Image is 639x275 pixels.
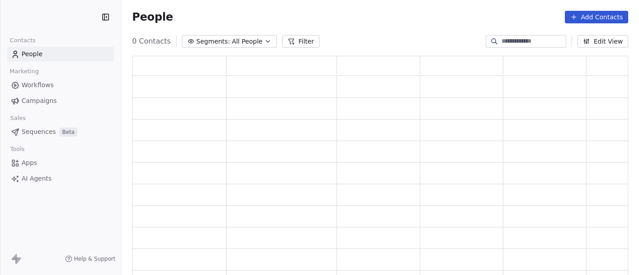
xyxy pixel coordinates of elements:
[132,10,173,24] span: People
[6,65,43,78] span: Marketing
[22,96,57,106] span: Campaigns
[196,37,230,46] span: Segments:
[565,11,628,23] button: Add Contacts
[22,174,52,183] span: AI Agents
[7,124,114,139] a: SequencesBeta
[7,171,114,186] a: AI Agents
[6,34,40,47] span: Contacts
[22,127,56,137] span: Sequences
[7,155,114,170] a: Apps
[6,142,28,156] span: Tools
[232,37,262,46] span: All People
[22,80,54,90] span: Workflows
[59,128,77,137] span: Beta
[7,78,114,93] a: Workflows
[22,49,43,59] span: People
[6,111,30,125] span: Sales
[132,36,171,47] span: 0 Contacts
[65,255,115,262] a: Help & Support
[577,35,628,48] button: Edit View
[74,255,115,262] span: Help & Support
[7,93,114,108] a: Campaigns
[7,47,114,62] a: People
[22,158,37,168] span: Apps
[282,35,319,48] button: Filter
